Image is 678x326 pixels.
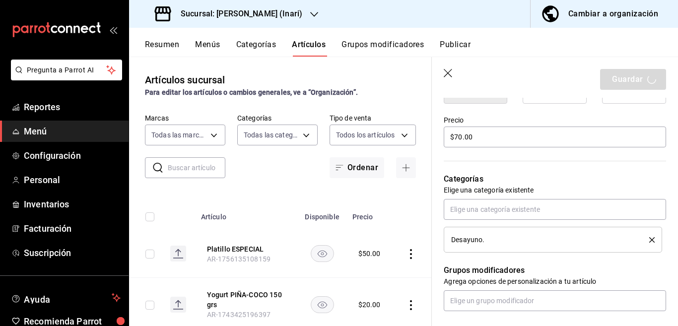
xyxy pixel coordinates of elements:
button: edit-product-location [207,290,286,310]
div: Artículos sucursal [145,72,225,87]
button: Resumen [145,40,179,57]
span: Suscripción [24,246,121,260]
span: Pregunta a Parrot AI [27,65,107,75]
span: Reportes [24,100,121,114]
span: Todas las categorías, Sin categoría [244,130,299,140]
button: Grupos modificadores [341,40,424,57]
label: Marcas [145,115,225,122]
span: Configuración [24,149,121,162]
button: actions [406,300,416,310]
span: AR-1756135108159 [207,255,271,263]
div: $ 50.00 [358,249,381,259]
span: Menú [24,125,121,138]
button: Ordenar [330,157,384,178]
input: $0.00 [444,127,666,147]
span: Personal [24,173,121,187]
strong: Para editar los artículos o cambios generales, ve a “Organización”. [145,88,358,96]
a: Pregunta a Parrot AI [7,72,122,82]
span: AR-1743425196397 [207,311,271,319]
label: Categorías [237,115,318,122]
button: delete [642,237,655,243]
p: Elige una categoría existente [444,185,666,195]
button: Categorías [236,40,276,57]
th: Precio [346,198,394,230]
button: availability-product [311,296,334,313]
p: Categorías [444,173,666,185]
span: Facturación [24,222,121,235]
button: Publicar [440,40,471,57]
span: Todos los artículos [336,130,395,140]
span: Inventarios [24,197,121,211]
button: Pregunta a Parrot AI [11,60,122,80]
button: open_drawer_menu [109,26,117,34]
div: navigation tabs [145,40,678,57]
button: availability-product [311,245,334,262]
button: Artículos [292,40,326,57]
span: Ayuda [24,292,108,304]
div: $ 20.00 [358,300,381,310]
p: Agrega opciones de personalización a tu artículo [444,276,666,286]
input: Buscar artículo [168,158,225,178]
button: Menús [195,40,220,57]
label: Precio [444,117,666,124]
label: Tipo de venta [330,115,416,122]
input: Elige un grupo modificador [444,290,666,311]
span: Todas las marcas, Sin marca [151,130,207,140]
button: edit-product-location [207,244,286,254]
p: Grupos modificadores [444,264,666,276]
div: Cambiar a organización [568,7,658,21]
h3: Sucursal: [PERSON_NAME] (Inari) [173,8,302,20]
input: Elige una categoría existente [444,199,666,220]
th: Disponible [298,198,346,230]
span: Desayuno. [451,236,484,243]
th: Artículo [195,198,298,230]
button: actions [406,249,416,259]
